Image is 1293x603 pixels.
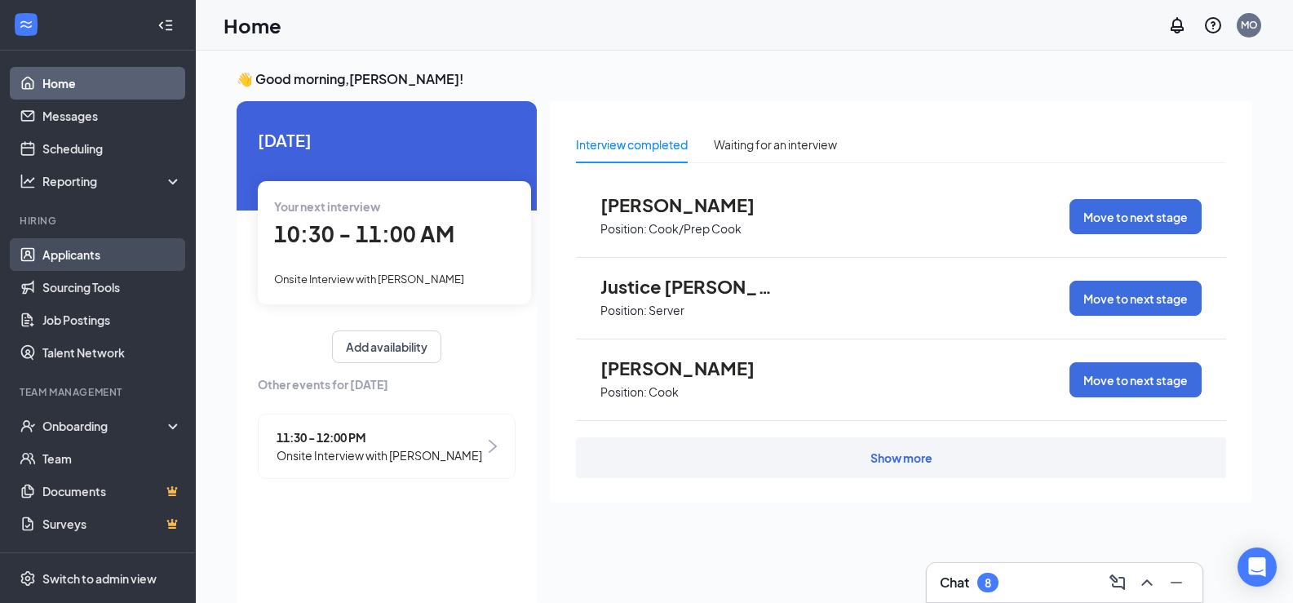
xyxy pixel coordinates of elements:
div: MO [1241,18,1258,32]
a: Applicants [42,238,182,271]
svg: Minimize [1167,573,1186,592]
a: Job Postings [42,304,182,336]
p: Position: [600,384,647,400]
button: ComposeMessage [1105,570,1131,596]
a: Talent Network [42,336,182,369]
div: Hiring [20,214,179,228]
p: Server [649,303,684,318]
span: Onsite Interview with [PERSON_NAME] [277,446,482,464]
svg: Analysis [20,173,36,189]
div: Switch to admin view [42,570,157,587]
svg: WorkstreamLogo [18,16,34,33]
button: Add availability [332,330,441,363]
div: Reporting [42,173,183,189]
h3: Chat [940,574,969,592]
button: Minimize [1163,570,1189,596]
button: Move to next stage [1069,281,1202,316]
p: Position: [600,303,647,318]
button: ChevronUp [1134,570,1160,596]
span: 10:30 - 11:00 AM [274,220,454,247]
a: Sourcing Tools [42,271,182,304]
a: Messages [42,100,182,132]
div: Open Intercom Messenger [1238,548,1277,587]
svg: Settings [20,570,36,587]
span: Other events for [DATE] [258,375,516,393]
span: [PERSON_NAME] [600,357,780,379]
span: [DATE] [258,127,516,153]
a: Team [42,442,182,475]
span: [PERSON_NAME] [600,194,780,215]
svg: Notifications [1167,16,1187,35]
div: Interview completed [576,135,688,153]
svg: UserCheck [20,418,36,434]
button: Move to next stage [1069,362,1202,397]
span: 11:30 - 12:00 PM [277,428,482,446]
div: Team Management [20,385,179,399]
span: Onsite Interview with [PERSON_NAME] [274,273,464,286]
div: Onboarding [42,418,168,434]
a: Scheduling [42,132,182,165]
a: Home [42,67,182,100]
p: Cook/Prep Cook [649,221,742,237]
svg: ComposeMessage [1108,573,1127,592]
span: Justice [PERSON_NAME] [600,276,780,297]
div: 8 [985,576,991,590]
svg: ChevronUp [1137,573,1157,592]
h3: 👋 Good morning, [PERSON_NAME] ! [237,70,1252,88]
p: Position: [600,221,647,237]
button: Move to next stage [1069,199,1202,234]
svg: Collapse [157,17,174,33]
div: Waiting for an interview [714,135,837,153]
span: Your next interview [274,199,380,214]
a: DocumentsCrown [42,475,182,508]
div: Show more [870,450,932,466]
h1: Home [224,11,281,39]
p: Cook [649,384,679,400]
a: SurveysCrown [42,508,182,540]
svg: QuestionInfo [1203,16,1223,35]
